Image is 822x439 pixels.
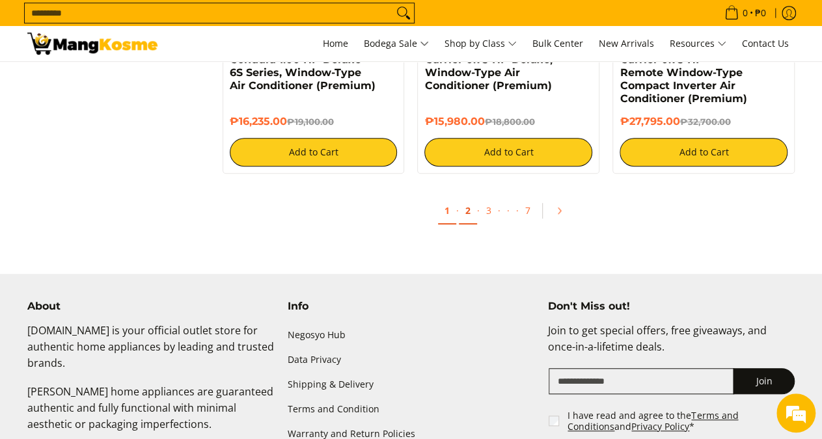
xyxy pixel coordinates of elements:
p: [DOMAIN_NAME] is your official outlet store for authentic home appliances by leading and trusted ... [27,323,275,384]
a: New Arrivals [592,26,661,61]
textarea: Type your message and hit 'Enter' [7,297,248,343]
span: Resources [670,36,726,52]
span: 0 [741,8,750,18]
a: Shop by Class [438,26,523,61]
span: · [500,198,516,223]
div: Chat with us now [68,73,219,90]
a: Data Privacy [288,347,535,372]
span: We're online! [75,135,180,266]
a: Condura 1.00 HP Deluxe 6S Series, Window-Type Air Conditioner (Premium) [230,53,376,92]
del: ₱32,700.00 [679,116,730,127]
span: Shop by Class [445,36,517,52]
a: Bulk Center [526,26,590,61]
img: Bodega Sale Aircon l Mang Kosme: Home Appliances Warehouse Sale [27,33,158,55]
h4: Info [288,300,535,313]
span: · [516,204,519,217]
label: I have read and agree to the and * [568,410,796,432]
span: · [456,204,459,217]
h6: ₱15,980.00 [424,115,592,128]
h6: ₱16,235.00 [230,115,398,128]
a: Shipping & Delivery [288,372,535,397]
h4: About [27,300,275,313]
ul: Pagination [216,193,802,235]
span: Contact Us [742,37,789,49]
del: ₱19,100.00 [287,116,334,127]
a: 3 [480,198,498,223]
a: Bodega Sale [357,26,435,61]
h4: Don't Miss out! [547,300,795,313]
button: Add to Cart [620,138,788,166]
span: · [498,204,500,217]
a: Contact Us [735,26,795,61]
a: Home [316,26,355,61]
a: Privacy Policy [631,420,689,432]
a: Resources [663,26,733,61]
span: Home [323,37,348,49]
span: New Arrivals [599,37,654,49]
a: Negosyo Hub [288,323,535,347]
span: ₱0 [753,8,768,18]
a: Terms and Condition [288,397,535,421]
a: Carrier 0.75 HP Remote Window-Type Compact Inverter Air Conditioner (Premium) [620,53,747,105]
a: 7 [519,198,537,223]
button: Join [733,368,795,394]
button: Search [393,3,414,23]
nav: Main Menu [171,26,795,61]
a: 1 [438,198,456,224]
p: Join to get special offers, free giveaways, and once-in-a-lifetime deals. [547,323,795,368]
span: Bodega Sale [364,36,429,52]
del: ₱18,800.00 [484,116,534,127]
span: • [720,6,770,20]
span: Bulk Center [532,37,583,49]
button: Add to Cart [230,138,398,166]
span: · [477,204,480,217]
a: Carrier 0.75 HP Deluxe, Window-Type Air Conditioner (Premium) [424,53,552,92]
h6: ₱27,795.00 [620,115,788,128]
div: Minimize live chat window [213,7,245,38]
a: Terms and Conditions [568,409,738,433]
a: 2 [459,198,477,224]
button: Add to Cart [424,138,592,166]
